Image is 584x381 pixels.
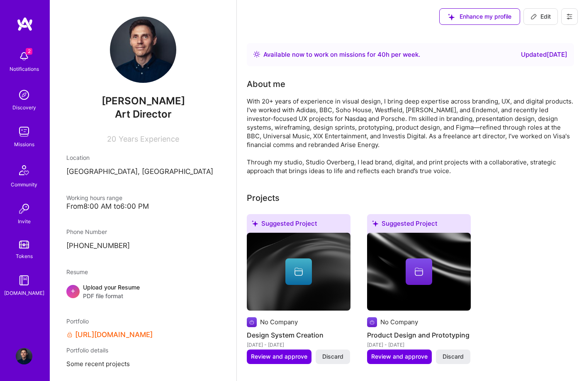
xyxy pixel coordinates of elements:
div: Location [66,153,220,162]
div: Updated [DATE] [521,50,567,60]
p: [PHONE_NUMBER] [66,241,220,251]
div: Upload your Resume [83,283,140,300]
span: Resume [66,268,88,275]
img: guide book [16,272,32,289]
div: Discovery [12,103,36,112]
a: [URL][DOMAIN_NAME] [75,330,153,339]
span: Working hours range [66,194,122,201]
img: Community [14,160,34,180]
span: Enhance my profile [448,12,511,21]
img: teamwork [16,123,32,140]
p: [GEOGRAPHIC_DATA], [GEOGRAPHIC_DATA] [66,167,220,177]
i: icon SuggestedTeams [372,220,378,227]
span: Review and approve [371,352,428,361]
span: Edit [530,12,551,21]
span: Art Director [115,108,172,120]
img: Company logo [247,317,257,327]
span: Years Experience [119,135,179,143]
img: cover [247,233,350,311]
span: Portfolio [66,318,89,325]
span: PDF file format [83,292,140,300]
img: bell [16,48,32,65]
div: Notifications [10,65,39,73]
span: 2 [26,48,32,55]
div: Missions [14,140,34,149]
div: Community [11,180,37,189]
img: logo [17,17,33,31]
img: User Avatar [16,348,32,364]
img: User Avatar [110,17,176,83]
img: tokens [19,241,29,248]
div: Suggested Project [367,214,471,236]
span: Discard [443,352,464,361]
span: + [71,286,75,295]
div: About me [247,78,285,90]
img: Availability [253,51,260,58]
i: icon SuggestedTeams [252,220,258,227]
img: Invite [16,200,32,217]
span: Discard [322,352,343,361]
div: With 20+ years of experience in visual design, I bring deep expertise across branding, UX, and di... [247,97,574,175]
div: Portfolio details [66,346,220,354]
div: Invite [18,217,31,226]
img: discovery [16,87,32,103]
span: Review and approve [251,352,307,361]
div: Projects [247,192,280,204]
img: Company logo [367,317,377,327]
span: Some recent projects [66,359,220,368]
div: [DATE] - [DATE] [247,340,350,349]
div: Tokens [16,252,33,260]
span: [PERSON_NAME] [66,95,220,107]
span: Phone Number [66,228,107,235]
span: 40 [377,51,386,58]
i: icon SuggestedTeams [448,14,455,20]
span: 20 [107,135,116,143]
div: No Company [380,318,418,326]
div: [DATE] - [DATE] [367,340,471,349]
h4: Design System Creation [247,330,350,340]
div: Suggested Project [247,214,350,236]
div: No Company [260,318,298,326]
div: Available now to work on missions for h per week . [263,50,420,60]
img: cover [367,233,471,311]
div: From 8:00 AM to 6:00 PM [66,202,220,211]
h4: Product Design and Prototyping [367,330,471,340]
div: [DOMAIN_NAME] [4,289,44,297]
